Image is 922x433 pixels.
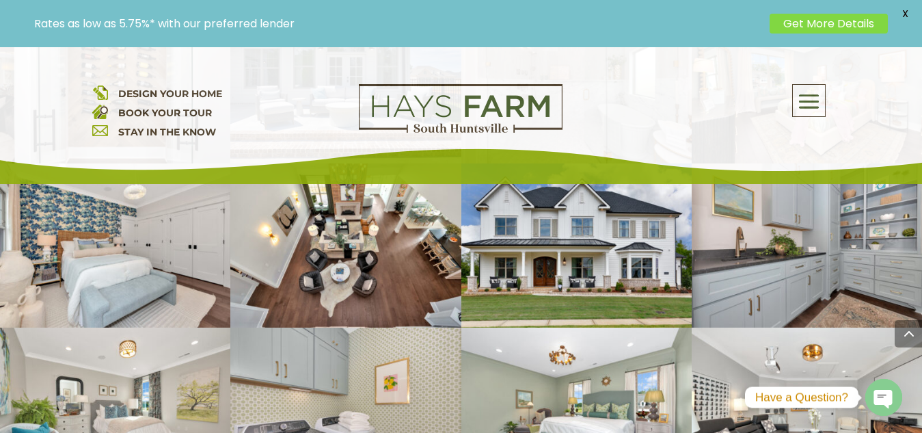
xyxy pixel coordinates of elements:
[895,3,915,24] span: X
[770,14,888,34] a: Get More Details
[118,88,222,100] a: DESIGN YOUR HOME
[461,163,692,327] img: hays farm homes
[34,17,763,30] p: Rates as low as 5.75%* with our preferred lender
[92,103,108,119] img: book your home tour
[359,124,562,136] a: hays farm homes huntsville development
[692,163,922,327] img: 2106-Forest-Gate-52-400x284.jpg
[359,84,562,133] img: Logo
[118,126,216,138] a: STAY IN THE KNOW
[230,163,461,327] img: 2106-Forest-Gate-79-400x284.jpg
[118,107,212,119] a: BOOK YOUR TOUR
[92,84,108,100] img: design your home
